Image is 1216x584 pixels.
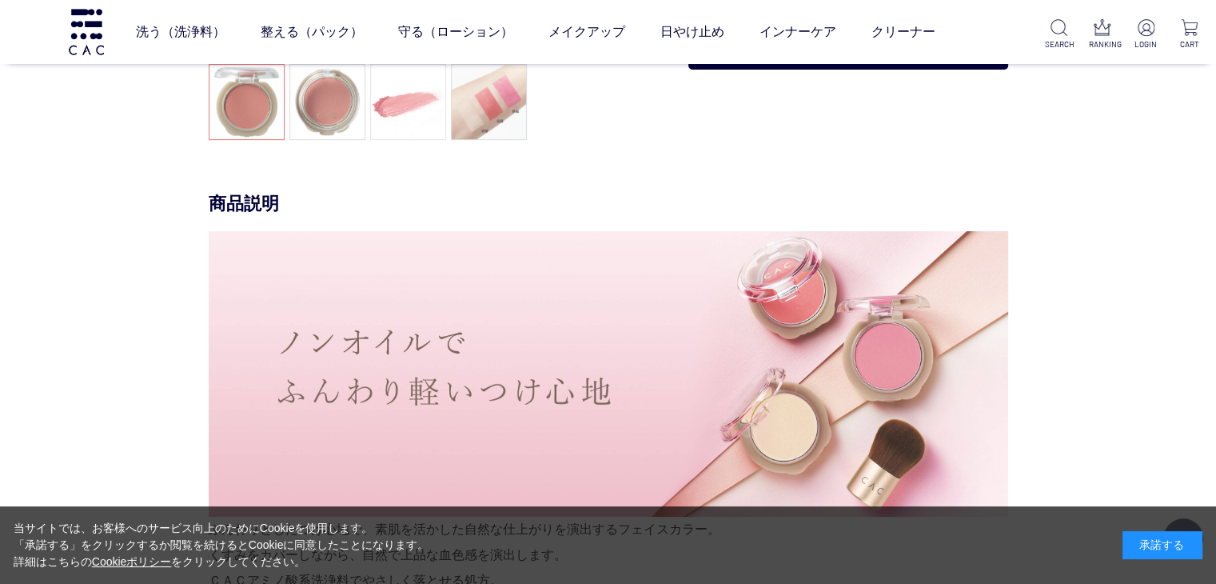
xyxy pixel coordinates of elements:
div: 商品説明 [209,192,1008,215]
p: SEARCH [1045,38,1073,50]
div: 当サイトでは、お客様へのサービス向上のためにCookieを使用します。 「承諾する」をクリックするか閲覧を続けるとCookieに同意したことになります。 詳細はこちらの をクリックしてください。 [14,520,429,570]
p: LOGIN [1132,38,1160,50]
a: インナーケア [760,10,836,54]
a: LOGIN [1132,19,1160,50]
div: 承諾する [1122,531,1202,559]
a: CART [1175,19,1203,50]
a: 日やけ止め [660,10,724,54]
a: メイクアップ [548,10,625,54]
p: RANKING [1089,38,1117,50]
p: CART [1175,38,1203,50]
a: RANKING [1089,19,1117,50]
a: Cookieポリシー [92,555,172,568]
a: 洗う（洗浄料） [136,10,225,54]
a: 整える（パック） [261,10,363,54]
a: クリーナー [871,10,935,54]
a: 守る（ローション） [398,10,513,54]
img: logo [66,9,106,54]
a: SEARCH [1045,19,1073,50]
